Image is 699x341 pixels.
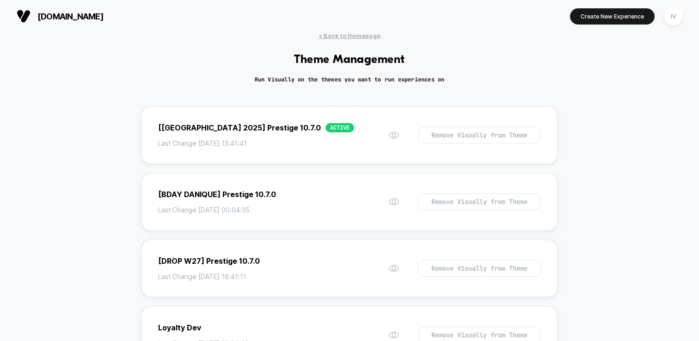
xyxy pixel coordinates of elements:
img: Visually logo [17,9,31,23]
button: Remove Visually from Theme [418,260,541,277]
button: [DOMAIN_NAME] [14,9,106,24]
span: Last Change [DATE] 13:41:41 [158,139,354,147]
h1: Theme Management [294,53,405,67]
button: Remove Visually from Theme [418,127,541,143]
span: Last Change [DATE] 00:04:35 [158,206,309,214]
span: Last Change [DATE] 16:41:11 [158,273,293,280]
span: [DOMAIN_NAME] [37,12,104,21]
button: Remove Visually from Theme [418,193,541,210]
div: ACTIVE [325,123,354,132]
span: < Back to Homepage [319,32,380,39]
div: [DROP W27] Prestige 10.7.0 [158,256,260,266]
div: [BDAY DANIQUE] Prestige 10.7.0 [158,190,276,199]
button: IV [662,7,685,26]
button: Create New Experience [570,8,655,25]
h2: Run Visually on the themes you want to run experiences on [255,76,445,83]
div: [[GEOGRAPHIC_DATA] 2025] Prestige 10.7.0 [158,123,321,132]
div: Loyalty Dev [158,323,201,332]
div: IV [664,7,682,25]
